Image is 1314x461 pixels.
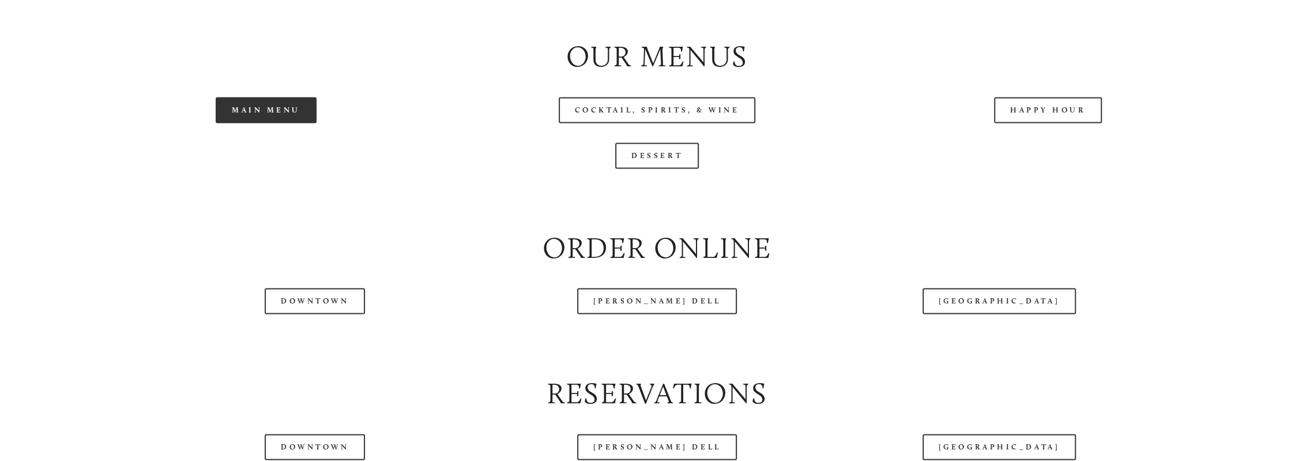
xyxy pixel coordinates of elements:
a: Happy Hour [994,97,1102,123]
a: [PERSON_NAME] Dell [577,434,737,460]
a: Dessert [615,143,699,168]
a: Downtown [265,288,365,314]
a: Main Menu [216,97,317,123]
h2: Order Online [81,227,1234,268]
h2: Reservations [81,373,1234,414]
a: Cocktail, Spirits, & Wine [559,97,756,123]
a: [GEOGRAPHIC_DATA] [923,434,1076,460]
a: Downtown [265,434,365,460]
a: [PERSON_NAME] Dell [577,288,737,314]
a: [GEOGRAPHIC_DATA] [923,288,1076,314]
